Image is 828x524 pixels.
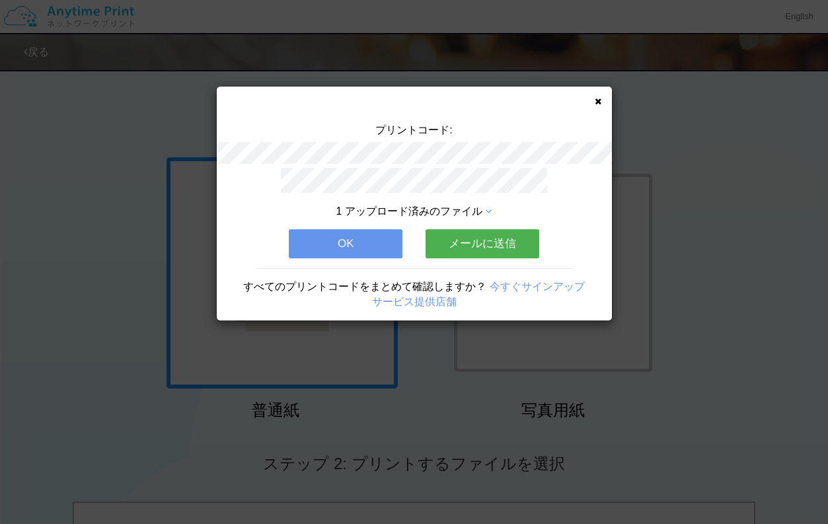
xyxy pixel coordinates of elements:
[426,229,539,258] button: メールに送信
[243,281,486,292] span: すべてのプリントコードをまとめて確認しますか？
[289,229,402,258] button: OK
[336,206,482,217] span: 1 アップロード済みのファイル
[375,124,452,135] span: プリントコード:
[490,281,585,292] a: 今すぐサインアップ
[372,296,457,307] a: サービス提供店舗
